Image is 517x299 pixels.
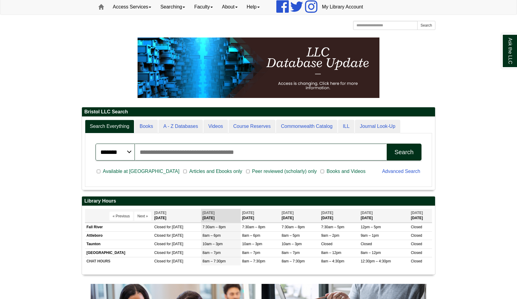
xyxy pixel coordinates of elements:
[321,251,341,255] span: 8am – 12pm
[203,211,215,215] span: [DATE]
[382,169,420,174] a: Advanced Search
[242,242,262,246] span: 10am – 3pm
[203,259,226,263] span: 8am – 7:30pm
[395,149,414,156] div: Search
[85,257,153,265] td: CHAT HOURS
[134,212,151,221] button: Next »
[417,21,435,30] button: Search
[167,233,183,238] span: for [DATE]
[338,120,354,133] a: ILL
[154,251,165,255] span: Closed
[167,259,183,263] span: for [DATE]
[361,251,381,255] span: 8am – 12pm
[359,209,409,223] th: [DATE]
[242,259,265,263] span: 8am – 7:30pm
[187,168,245,175] span: Articles and Ebooks only
[250,168,319,175] span: Peer reviewed (scholarly) only
[387,144,421,161] button: Search
[241,209,280,223] th: [DATE]
[85,249,153,257] td: [GEOGRAPHIC_DATA]
[361,225,381,229] span: 12pm – 5pm
[324,168,368,175] span: Books and Videos
[153,209,201,223] th: [DATE]
[154,242,165,246] span: Closed
[280,209,320,223] th: [DATE]
[203,120,228,133] a: Videos
[281,251,300,255] span: 8am – 7pm
[203,233,221,238] span: 8am – 6pm
[242,251,260,255] span: 8am – 7pm
[321,259,344,263] span: 8am – 4:30pm
[281,259,305,263] span: 8am – 7:30pm
[201,209,241,223] th: [DATE]
[320,209,359,223] th: [DATE]
[281,225,305,229] span: 7:30am – 8pm
[411,242,422,246] span: Closed
[135,120,158,133] a: Books
[411,251,422,255] span: Closed
[85,120,134,133] a: Search Everything
[85,240,153,249] td: Taunton
[82,197,435,206] h2: Library Hours
[361,233,379,238] span: 9am – 1pm
[242,233,260,238] span: 8am – 6pm
[409,209,432,223] th: [DATE]
[203,225,226,229] span: 7:30am – 8pm
[167,251,183,255] span: for [DATE]
[138,37,379,98] img: HTML tutorial
[411,211,423,215] span: [DATE]
[154,225,165,229] span: Closed
[154,211,166,215] span: [DATE]
[85,232,153,240] td: Attleboro
[281,233,300,238] span: 8am – 5pm
[100,168,182,175] span: Available at [GEOGRAPHIC_DATA]
[281,242,302,246] span: 10am – 3pm
[242,225,265,229] span: 7:30am – 8pm
[85,223,153,232] td: Fall River
[229,120,276,133] a: Course Reserves
[183,169,187,174] input: Articles and Ebooks only
[321,225,344,229] span: 7:30am – 5pm
[203,251,221,255] span: 8am – 7pm
[321,211,333,215] span: [DATE]
[109,212,133,221] button: « Previous
[361,211,373,215] span: [DATE]
[276,120,337,133] a: Commonwealth Catalog
[82,107,435,117] h2: Bristol LLC Search
[246,169,250,174] input: Peer reviewed (scholarly) only
[411,225,422,229] span: Closed
[242,211,254,215] span: [DATE]
[154,233,165,238] span: Closed
[411,259,422,263] span: Closed
[355,120,400,133] a: Journal Look-Up
[167,225,183,229] span: for [DATE]
[321,242,332,246] span: Closed
[154,259,165,263] span: Closed
[411,233,422,238] span: Closed
[97,169,100,174] input: Available at [GEOGRAPHIC_DATA]
[361,259,391,263] span: 12:30pm – 4:30pm
[203,242,223,246] span: 10am – 3pm
[167,242,183,246] span: for [DATE]
[158,120,203,133] a: A - Z Databases
[281,211,294,215] span: [DATE]
[321,233,339,238] span: 9am – 2pm
[320,169,324,174] input: Books and Videos
[361,242,372,246] span: Closed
